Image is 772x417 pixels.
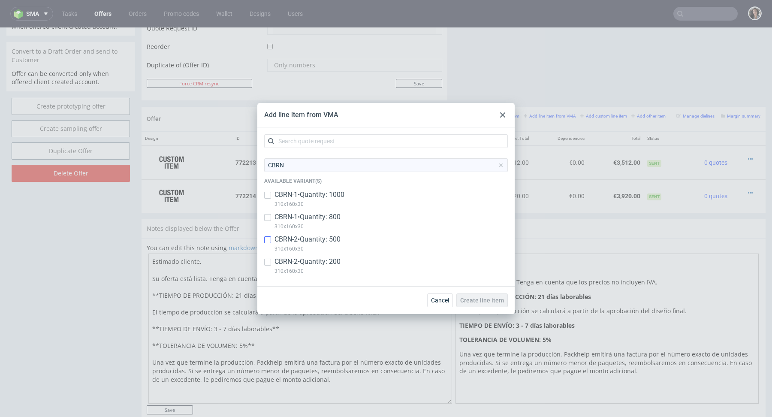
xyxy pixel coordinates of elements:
[12,115,130,132] a: Duplicate Offer
[147,378,193,387] input: Save
[281,175,316,181] span: Source:
[431,297,449,303] span: Cancel
[427,293,453,307] button: Cancel
[274,212,341,222] p: CBRN-1 • Quantity: 800
[235,165,256,172] strong: 772214
[274,257,341,266] p: CBRN-2 • Quantity: 200
[588,118,644,152] td: €3,512.00
[150,124,193,146] img: ico-item-custom-a8f9c3db6a5631ce2f509e228e8b95abde266dc4376634de7b166047de09ff05.png
[6,15,135,42] div: Convert to a Draft Order and send to Customer
[147,88,161,95] span: Offer
[437,104,476,118] th: Unit Price
[532,118,588,152] td: €0.00
[274,199,344,209] p: 310x160x30
[147,14,265,30] td: Reorder
[704,165,727,172] span: 0 quotes
[437,152,476,185] td: €3.92
[12,70,130,88] a: Create prototyping offer
[281,122,399,148] div: RAPAK • Custom
[588,104,644,118] th: Total
[281,156,316,164] span: Tapa y fondo
[264,177,508,185] p: Available variant(s)
[721,86,760,91] small: Margin summary
[142,192,766,211] div: Notes displayed below the Offer
[235,132,256,139] strong: 772213
[476,118,532,152] td: €3,512.00
[437,118,476,152] td: €4.39
[588,152,644,185] td: €3,920.00
[150,158,193,179] img: ico-item-custom-a8f9c3db6a5631ce2f509e228e8b95abde266dc4376634de7b166047de09ff05.png
[12,42,130,59] p: Offer can be converted only when offered client created account.
[147,30,265,51] td: Duplicate of (Offer ID)
[264,110,338,120] div: Add line item from VMA
[12,93,130,110] a: Create sampling offer
[676,86,715,91] small: Manage dielines
[281,155,399,182] div: RAPAK • Custom
[479,86,519,91] small: Add PIM line item
[264,134,508,148] input: Search quote request
[273,32,436,44] input: Only numbers
[403,152,437,185] td: 1000
[476,152,532,185] td: €3,920.00
[147,216,760,378] div: You can edit this note using
[403,118,437,152] td: 800
[704,132,727,139] span: 0 quotes
[644,104,681,118] th: Status
[229,216,259,224] a: markdown
[12,137,130,154] input: Delete Offer
[281,122,316,131] span: Tapa y fondo
[580,86,627,91] small: Add custom line item
[396,51,442,60] input: Save
[298,141,316,147] a: CBRN-1
[281,141,316,147] span: Source:
[148,226,452,376] textarea: Estimado cliente, Su oferta está lista. Tenga en cuenta que los precios no incluyen IVA. **TIEMPO...
[274,190,344,199] p: CBRN-1 • Quantity: 1000
[524,86,576,91] small: Add line item from VMA
[476,104,532,118] th: Net Total
[317,157,348,164] span: SPEC- 217407
[274,235,341,244] p: CBRN-2 • Quantity: 500
[532,152,588,185] td: €0.00
[647,133,661,139] span: Sent
[277,104,403,118] th: Name
[647,166,661,173] span: Sent
[532,104,588,118] th: Dependencies
[317,124,348,130] span: SPEC- 217406
[147,51,252,60] button: Force CRM resync
[298,175,316,181] a: CBRN-1
[142,104,232,118] th: Design
[274,266,341,276] p: 310x160x30
[631,86,666,91] small: Add other item
[403,104,437,118] th: Quant.
[274,222,341,231] p: 310x160x30
[232,104,277,118] th: ID
[274,244,341,254] p: 310x160x30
